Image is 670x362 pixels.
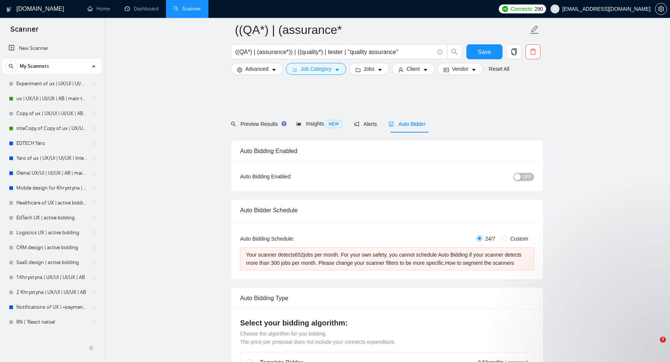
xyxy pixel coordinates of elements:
[354,121,377,127] span: Alerts
[240,288,534,309] div: Auto Bidding Type
[9,41,95,56] a: New Scanner
[92,319,98,325] span: holder
[16,121,87,136] a: inteCopy of Copy of ux | UX/UI | UI/UX | AB | main template
[92,260,98,266] span: holder
[240,200,534,221] div: Auto Bidder Schedule
[645,337,663,355] iframe: Intercom live chat
[173,6,201,12] a: searchScanner
[523,173,532,181] span: OFF
[445,260,514,266] a: How to segment the scanners
[92,215,98,221] span: holder
[364,65,375,73] span: Jobs
[398,67,403,73] span: user
[326,120,342,128] span: NEW
[423,67,428,73] span: caret-down
[444,67,449,73] span: idcard
[296,121,342,127] span: Insights
[16,136,87,151] a: EDTECH Yaro
[655,6,667,12] a: setting
[20,59,49,74] span: My Scanners
[16,76,87,91] a: Experiment of ux | UX/UI | UI/UX | AB | main template
[240,235,338,243] div: Auto Bidding Schedule:
[231,121,284,127] span: Preview Results
[16,151,87,166] a: Yaro of ux | UX/UI | UI/UX | Intermediate
[354,121,359,127] span: notification
[437,50,442,54] span: info-circle
[482,235,498,243] span: 24/7
[271,67,277,73] span: caret-down
[526,44,540,59] button: delete
[530,25,539,35] span: edit
[240,331,396,345] span: Choose the algorithm for you bidding. The price per proposal does not include your connects expen...
[535,5,543,13] span: 290
[392,63,434,75] button: userClientcaret-down
[92,126,98,131] span: holder
[92,140,98,146] span: holder
[335,67,340,73] span: caret-down
[240,172,338,181] div: Auto Bidding Enabled:
[511,5,533,13] span: Connects:
[240,140,534,162] div: Auto Bidding Enabled
[92,245,98,251] span: holder
[245,65,268,73] span: Advanced
[87,6,110,12] a: homeHome
[16,270,87,285] a: 1 Khrystyna | UX/UI | UI/UX | AB
[4,24,44,39] span: Scanner
[452,65,468,73] span: Vendor
[231,121,236,127] span: search
[507,48,521,55] span: copy
[281,120,287,127] div: Tooltip anchor
[16,166,87,181] a: Olena| UX/UI | UI/UX | AB | main template
[471,67,476,73] span: caret-down
[5,60,17,72] button: search
[92,304,98,310] span: holder
[16,225,87,240] a: Logistics UX | active bidding
[389,121,394,127] span: robot
[92,185,98,191] span: holder
[296,121,301,126] span: area-chart
[292,67,297,73] span: bars
[447,44,462,59] button: search
[3,41,101,56] li: New Scanner
[240,318,534,328] h4: Select your bidding algorithm:
[89,344,96,352] span: double-left
[355,67,361,73] span: folder
[231,63,283,75] button: settingAdvancedcaret-down
[16,106,87,121] a: Copy of ux | UX/UI | UI/UX | AB | main template
[16,255,87,270] a: SaaS design | active bidding
[92,274,98,280] span: holder
[286,63,346,75] button: barsJob Categorycaret-down
[489,65,509,73] a: Reset All
[6,3,12,15] img: logo
[502,6,508,12] img: upwork-logo.png
[237,67,242,73] span: setting
[16,196,87,210] a: Healthcare of UX | active bidding
[406,65,420,73] span: Client
[389,121,425,127] span: Auto Bidder
[526,48,540,55] span: delete
[447,48,462,55] span: search
[92,200,98,206] span: holder
[660,337,666,343] span: 7
[246,251,528,267] div: Your scanner detects 652 jobs per month. For your own safety, you cannot schedule Auto Bidding if...
[300,65,331,73] span: Job Category
[507,44,521,59] button: copy
[16,240,87,255] a: CRM design | active bidding
[92,230,98,236] span: holder
[655,3,667,15] button: setting
[466,44,502,59] button: Save
[552,6,558,12] span: user
[16,210,87,225] a: EdTech UX | active bidding
[235,20,528,39] input: Scanner name...
[92,81,98,87] span: holder
[349,63,389,75] button: folderJobscaret-down
[16,181,87,196] a: Mobile design for Khrystyna | AB
[16,91,87,106] a: ux | UX/UI | UI/UX | AB | main template
[16,315,87,330] a: RN | 'React native'
[235,47,434,57] input: Search Freelance Jobs...
[377,67,383,73] span: caret-down
[92,289,98,295] span: holder
[507,235,531,243] span: Custom
[92,111,98,117] span: holder
[16,330,87,344] a: Copy of Yaro of ux | UX/UI | UI/UX | Intermediate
